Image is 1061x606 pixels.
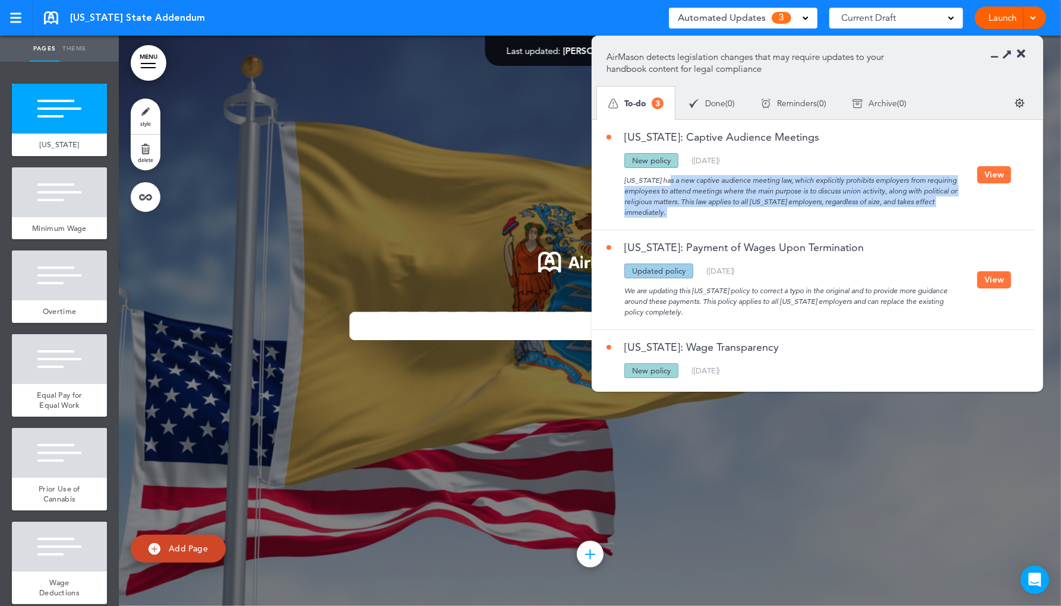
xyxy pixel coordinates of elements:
[852,99,863,109] img: apu_icons_archive.svg
[169,543,208,554] span: Add Page
[694,366,718,375] span: [DATE]
[691,367,720,375] div: ( )
[624,99,646,107] span: To-do
[12,384,107,417] a: Equal Pay for Equal Work
[563,45,636,56] span: [PERSON_NAME]
[676,88,748,119] div: ( )
[624,363,678,378] div: New policy
[70,11,205,24] span: [US_STATE] State Addendum
[131,99,160,134] a: style
[607,51,902,75] p: AirMason detects legislation changes that may require updates to your handbook content for legal ...
[131,535,226,563] a: Add Page
[977,166,1011,183] button: View
[149,543,160,555] img: add.svg
[899,99,904,107] span: 0
[140,120,151,127] span: style
[12,478,107,510] a: Prior Use of Cannabis
[772,12,791,24] span: 3
[59,36,89,62] a: Theme
[777,99,817,107] span: Reminders
[984,7,1021,29] a: Launch
[748,88,839,119] div: ( )
[12,300,107,323] a: Overtime
[705,99,725,107] span: Done
[678,9,766,26] span: Automated Updates
[39,578,80,598] span: Wage Deductions
[709,266,732,275] span: [DATE]
[624,264,693,278] div: Updated policy
[607,342,779,353] a: [US_STATE]: Wage Transparency
[652,97,664,109] span: 3
[131,45,166,81] a: MENU
[1015,98,1025,108] img: settings.svg
[607,278,977,318] div: We are updating this [US_STATE] policy to correct a typo in the original and to provide more guid...
[507,45,561,56] span: Last updated:
[37,390,83,411] span: Equal Pay for Equal Work
[706,267,735,275] div: ( )
[728,99,732,107] span: 0
[607,168,977,218] div: [US_STATE] has a new captive audience meeting law, which explicitly prohibits employers from requ...
[12,572,107,604] a: Wage Deductions
[32,223,87,233] span: Minimum Wage
[131,135,160,170] a: delete
[507,46,674,55] div: —
[608,99,618,109] img: apu_icons_todo.svg
[819,99,824,107] span: 0
[694,156,718,165] span: [DATE]
[12,134,107,156] a: [US_STATE]
[1021,566,1049,594] div: Open Intercom Messenger
[839,88,920,119] div: ( )
[761,99,771,109] img: apu_icons_remind.svg
[43,306,76,316] span: Overtime
[138,156,153,163] span: delete
[841,9,896,26] span: Current Draft
[30,36,59,62] a: Pages
[691,157,720,164] div: ( )
[40,139,80,150] span: [US_STATE]
[39,484,80,505] span: Prior Use of Cannabis
[607,242,864,253] a: [US_STATE]: Payment of Wages Upon Termination
[977,271,1011,288] button: View
[689,99,699,109] img: apu_icons_done.svg
[624,153,678,168] div: New policy
[12,217,107,240] a: Minimum Wage
[607,132,819,142] a: [US_STATE]: Captive Audience Meetings
[538,252,642,272] img: 1722553576973-Airmason_logo_White.png
[869,99,897,107] span: Archive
